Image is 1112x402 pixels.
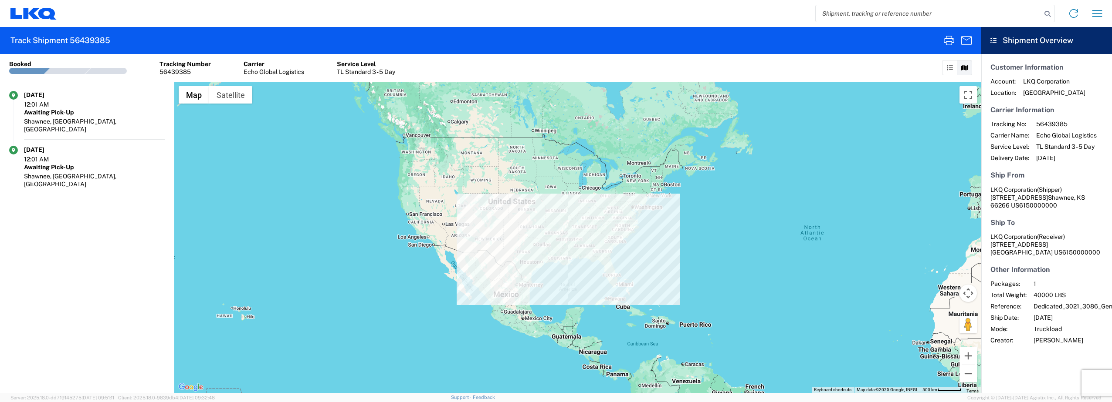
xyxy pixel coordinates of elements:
[990,325,1027,333] span: Mode:
[24,172,165,188] div: Shawnee, [GEOGRAPHIC_DATA], [GEOGRAPHIC_DATA]
[814,387,851,393] button: Keyboard shortcuts
[9,60,31,68] div: Booked
[990,63,1103,71] h5: Customer Information
[176,382,205,393] img: Google
[990,280,1027,288] span: Packages:
[176,382,205,393] a: Open this area in Google Maps (opens a new window)
[179,86,209,104] button: Show street map
[990,171,1103,179] h5: Ship From
[990,154,1029,162] span: Delivery Date:
[990,194,1048,201] span: [STREET_ADDRESS]
[922,387,937,392] span: 500 km
[118,395,215,400] span: Client: 2025.18.0-9839db4
[816,5,1041,22] input: Shipment, tracking or reference number
[209,86,252,104] button: Show satellite imagery
[10,395,114,400] span: Server: 2025.18.0-dd719145275
[337,68,395,76] div: TL Standard 3 - 5 Day
[990,131,1029,139] span: Carrier Name:
[959,86,977,104] button: Toggle fullscreen view
[451,395,473,400] a: Support
[959,316,977,333] button: Drag Pegman onto the map to open Street View
[1062,249,1100,256] span: 6150000000
[159,68,211,76] div: 56439385
[24,146,68,154] div: [DATE]
[24,91,68,99] div: [DATE]
[337,60,395,68] div: Service Level
[1023,89,1085,97] span: [GEOGRAPHIC_DATA]
[990,120,1029,128] span: Tracking No:
[24,108,165,116] div: Awaiting Pick-Up
[990,233,1065,248] span: LKQ Corporation [STREET_ADDRESS]
[990,302,1027,310] span: Reference:
[990,291,1027,299] span: Total Weight:
[990,77,1016,85] span: Account:
[178,395,215,400] span: [DATE] 09:32:48
[990,314,1027,322] span: Ship Date:
[1036,120,1097,128] span: 56439385
[10,35,110,46] h2: Track Shipment 56439385
[473,395,495,400] a: Feedback
[1036,131,1097,139] span: Echo Global Logistics
[990,89,1016,97] span: Location:
[990,106,1103,114] h5: Carrier Information
[990,186,1037,193] span: LKQ Corporation
[24,163,165,171] div: Awaiting Pick-Up
[24,117,165,133] div: Shawnee, [GEOGRAPHIC_DATA], [GEOGRAPHIC_DATA]
[1023,77,1085,85] span: LKQ Corporation
[1036,143,1097,151] span: TL Standard 3 - 5 Day
[244,68,304,76] div: Echo Global Logistics
[1037,186,1062,193] span: (Shipper)
[959,285,977,302] button: Map camera controls
[967,394,1102,402] span: Copyright © [DATE]-[DATE] Agistix Inc., All Rights Reserved
[990,233,1103,256] address: [GEOGRAPHIC_DATA] US
[1019,202,1057,209] span: 6150000000
[1036,154,1097,162] span: [DATE]
[990,218,1103,227] h5: Ship To
[959,365,977,382] button: Zoom out
[159,60,211,68] div: Tracking Number
[857,387,917,392] span: Map data ©2025 Google, INEGI
[24,155,68,163] div: 12:01 AM
[24,100,68,108] div: 12:01 AM
[981,27,1112,54] header: Shipment Overview
[81,395,114,400] span: [DATE] 09:51:11
[966,389,979,393] a: Terms
[990,143,1029,151] span: Service Level:
[959,347,977,365] button: Zoom in
[990,336,1027,344] span: Creator:
[1037,233,1065,240] span: (Receiver)
[990,265,1103,274] h5: Other Information
[990,186,1103,209] address: Shawnee, KS 66266 US
[920,387,964,393] button: Map Scale: 500 km per 51 pixels
[244,60,304,68] div: Carrier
